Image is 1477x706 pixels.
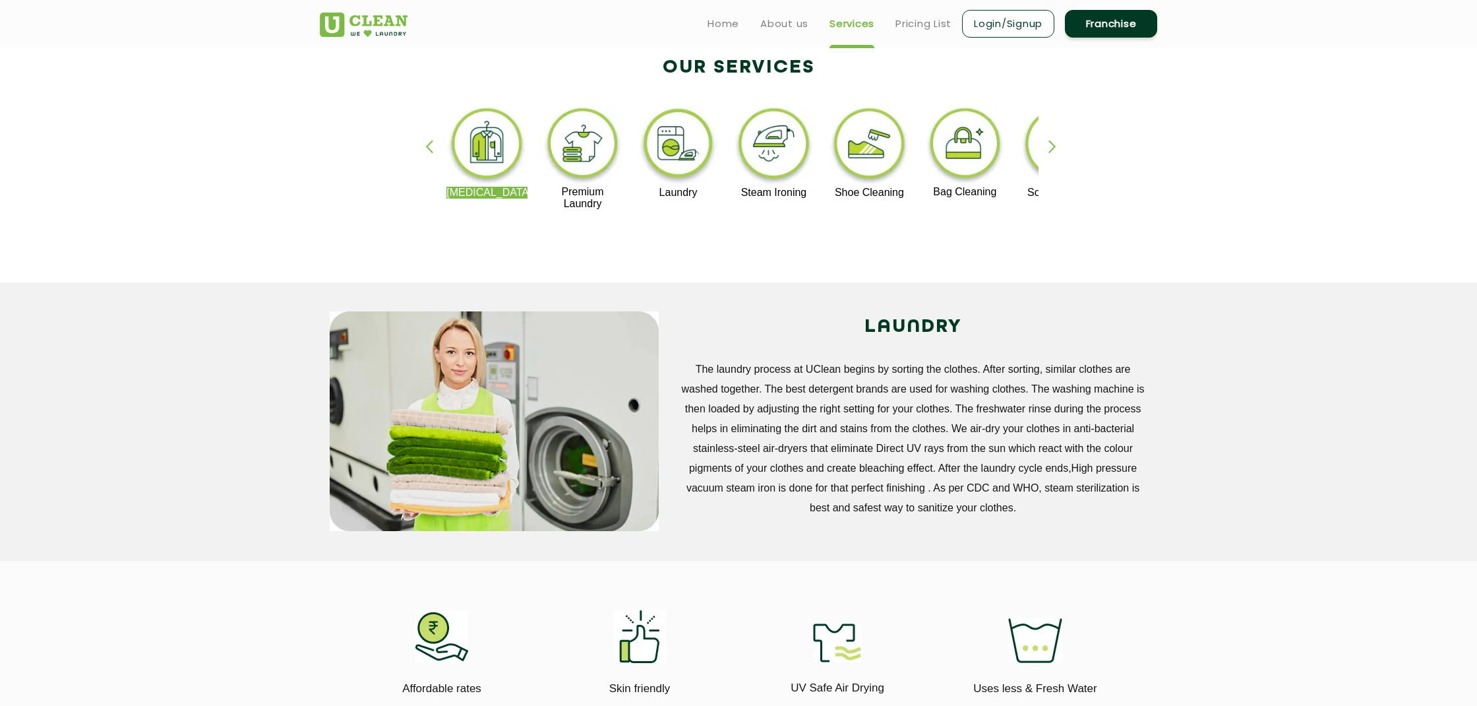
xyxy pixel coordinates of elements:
a: About us [760,16,808,32]
img: sofa_cleaning_11zon.webp [1020,105,1101,187]
a: Pricing List [895,16,951,32]
img: steam_ironing_11zon.webp [733,105,814,187]
a: Home [708,16,739,32]
img: dry_cleaning_11zon.webp [446,105,527,187]
p: Sofa Cleaning [1020,187,1101,199]
img: laundry_cleaning_11zon.webp [638,105,719,187]
img: bag_cleaning_11zon.webp [924,105,1006,186]
p: Steam Ironing [733,187,814,199]
img: uv_safe_air_drying_11zon.webp [813,624,862,662]
img: affordable_rates_11zon.webp [415,610,468,663]
a: Services [829,16,874,32]
p: Laundry [638,187,719,199]
a: Franchise [1065,10,1157,38]
p: Premium Laundry [542,186,623,210]
p: The laundry process at UClean begins by sorting the clothes. After sorting, similar clothes are w... [678,360,1147,518]
p: UV Safe Air Drying [748,679,926,697]
img: service_main_image_11zon.webp [330,311,659,531]
p: Skin friendly [551,680,729,697]
p: Uses less & Fresh Water [946,680,1124,697]
img: premium_laundry_cleaning_11zon.webp [542,105,623,186]
img: skin_friendly_11zon.webp [613,610,666,663]
img: shoe_cleaning_11zon.webp [829,105,910,187]
a: Login/Signup [962,10,1054,38]
img: UClean Laundry and Dry Cleaning [320,13,407,37]
h2: LAUNDRY [678,311,1147,343]
img: uses_less_fresh_water_11zon.webp [1008,618,1062,663]
p: Shoe Cleaning [829,187,910,199]
p: Bag Cleaning [924,186,1006,198]
p: [MEDICAL_DATA] [446,187,527,199]
p: Affordable rates [353,680,531,697]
